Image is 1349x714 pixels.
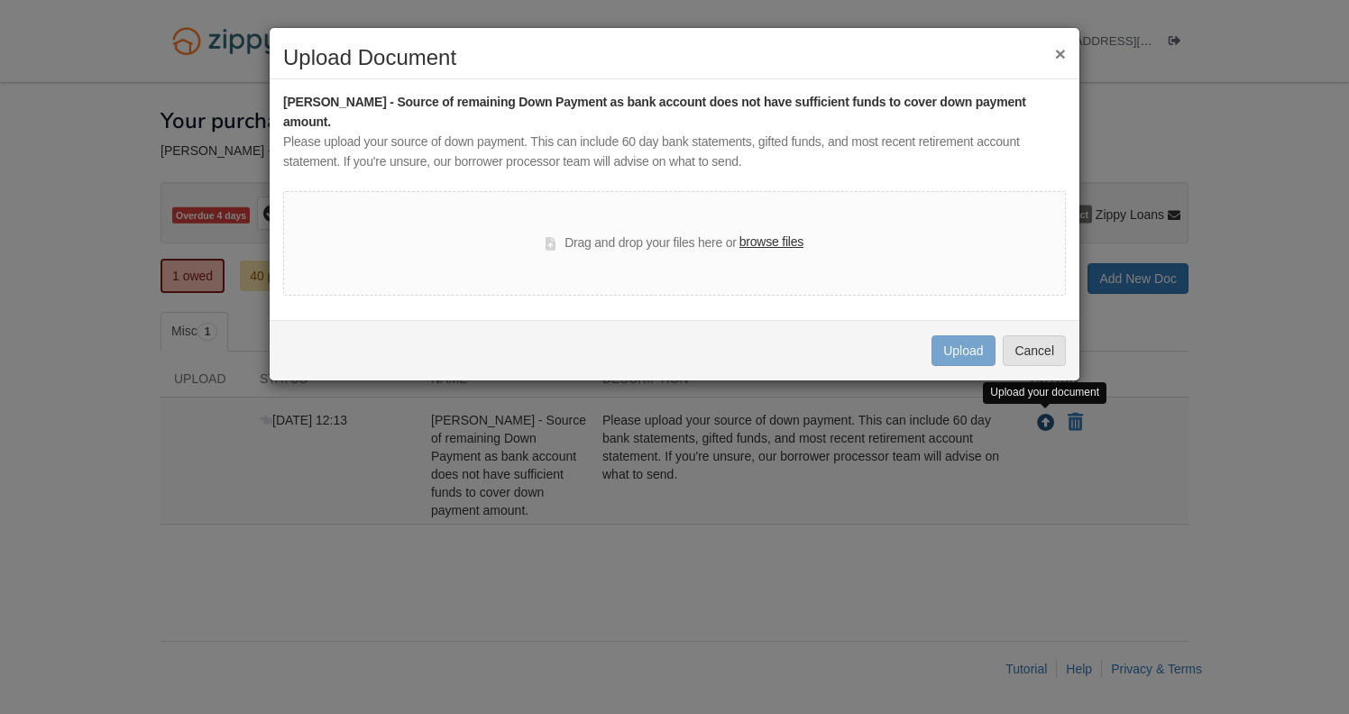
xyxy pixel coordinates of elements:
[283,133,1066,172] div: Please upload your source of down payment. This can include 60 day bank statements, gifted funds,...
[283,93,1066,133] div: [PERSON_NAME] - Source of remaining Down Payment as bank account does not have sufficient funds t...
[546,233,803,254] div: Drag and drop your files here or
[739,233,803,252] label: browse files
[931,335,995,366] button: Upload
[983,382,1106,403] div: Upload your document
[1003,335,1066,366] button: Cancel
[283,46,1066,69] h2: Upload Document
[1055,44,1066,63] button: ×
